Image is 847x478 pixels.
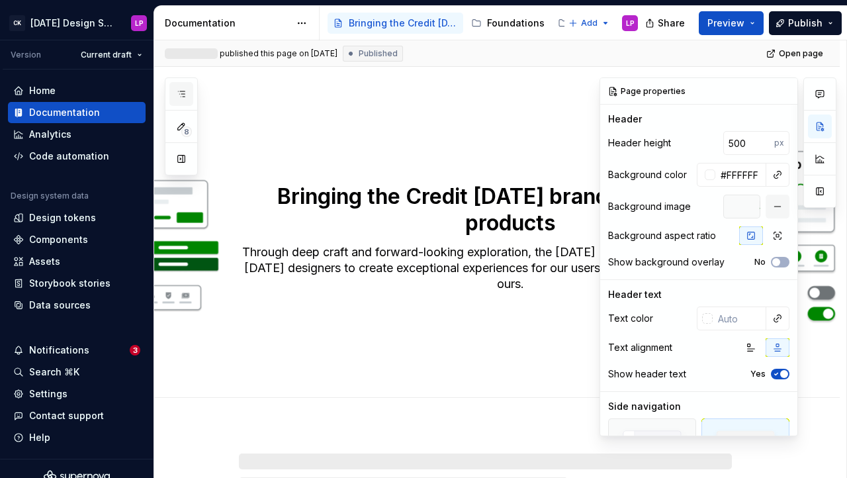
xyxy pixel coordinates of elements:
[29,431,50,444] div: Help
[487,17,545,30] div: Foundations
[564,14,614,32] button: Add
[29,344,89,357] div: Notifications
[29,128,71,141] div: Analytics
[236,242,784,295] textarea: Through deep craft and forward-looking exploration, the [DATE] Design System empowers Credit [DAT...
[220,48,337,59] div: published this page on [DATE]
[236,181,784,239] textarea: Bringing the Credit [DATE] brand to life across products
[11,50,41,60] div: Version
[8,251,146,272] a: Assets
[8,102,146,123] a: Documentation
[8,361,146,383] button: Search ⌘K
[8,229,146,250] a: Components
[762,44,829,63] a: Open page
[466,13,550,34] a: Foundations
[328,10,562,36] div: Page tree
[181,126,192,137] span: 8
[8,273,146,294] a: Storybook stories
[29,299,91,312] div: Data sources
[8,340,146,361] button: Notifications3
[81,50,132,60] span: Current draft
[130,345,140,356] span: 3
[8,383,146,405] a: Settings
[779,48,823,59] span: Open page
[29,106,100,119] div: Documentation
[658,17,685,30] span: Share
[135,18,144,28] div: LP
[581,18,598,28] span: Add
[29,84,56,97] div: Home
[8,405,146,426] button: Contact support
[30,17,115,30] div: [DATE] Design System
[29,387,67,401] div: Settings
[349,17,458,30] div: Bringing the Credit [DATE] brand to life across products
[29,409,104,422] div: Contact support
[29,150,109,163] div: Code automation
[788,17,823,30] span: Publish
[8,427,146,448] button: Help
[639,11,693,35] button: Share
[359,48,398,59] span: Published
[8,207,146,228] a: Design tokens
[3,9,151,37] button: CK[DATE] Design SystemLP
[8,80,146,101] a: Home
[29,277,111,290] div: Storybook stories
[29,255,60,268] div: Assets
[699,11,764,35] button: Preview
[29,211,96,224] div: Design tokens
[626,18,635,28] div: LP
[8,146,146,167] a: Code automation
[165,17,290,30] div: Documentation
[29,365,79,379] div: Search ⌘K
[9,15,25,31] div: CK
[553,13,638,34] a: Components
[11,191,89,201] div: Design system data
[8,124,146,145] a: Analytics
[75,46,148,64] button: Current draft
[769,11,842,35] button: Publish
[707,17,744,30] span: Preview
[8,295,146,316] a: Data sources
[328,13,463,34] a: Bringing the Credit [DATE] brand to life across products
[29,233,88,246] div: Components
